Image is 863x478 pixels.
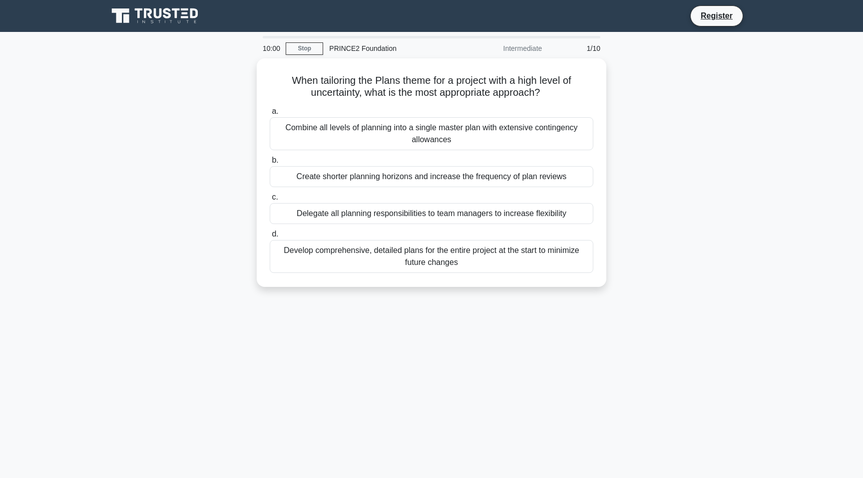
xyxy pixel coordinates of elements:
[548,38,606,58] div: 1/10
[257,38,286,58] div: 10:00
[272,230,278,238] span: d.
[272,107,278,115] span: a.
[695,9,739,22] a: Register
[270,203,593,224] div: Delegate all planning responsibilities to team managers to increase flexibility
[286,42,323,55] a: Stop
[323,38,460,58] div: PRINCE2 Foundation
[270,240,593,273] div: Develop comprehensive, detailed plans for the entire project at the start to minimize future changes
[272,156,278,164] span: b.
[270,117,593,150] div: Combine all levels of planning into a single master plan with extensive contingency allowances
[270,166,593,187] div: Create shorter planning horizons and increase the frequency of plan reviews
[460,38,548,58] div: Intermediate
[269,74,594,99] h5: When tailoring the Plans theme for a project with a high level of uncertainty, what is the most a...
[272,193,278,201] span: c.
